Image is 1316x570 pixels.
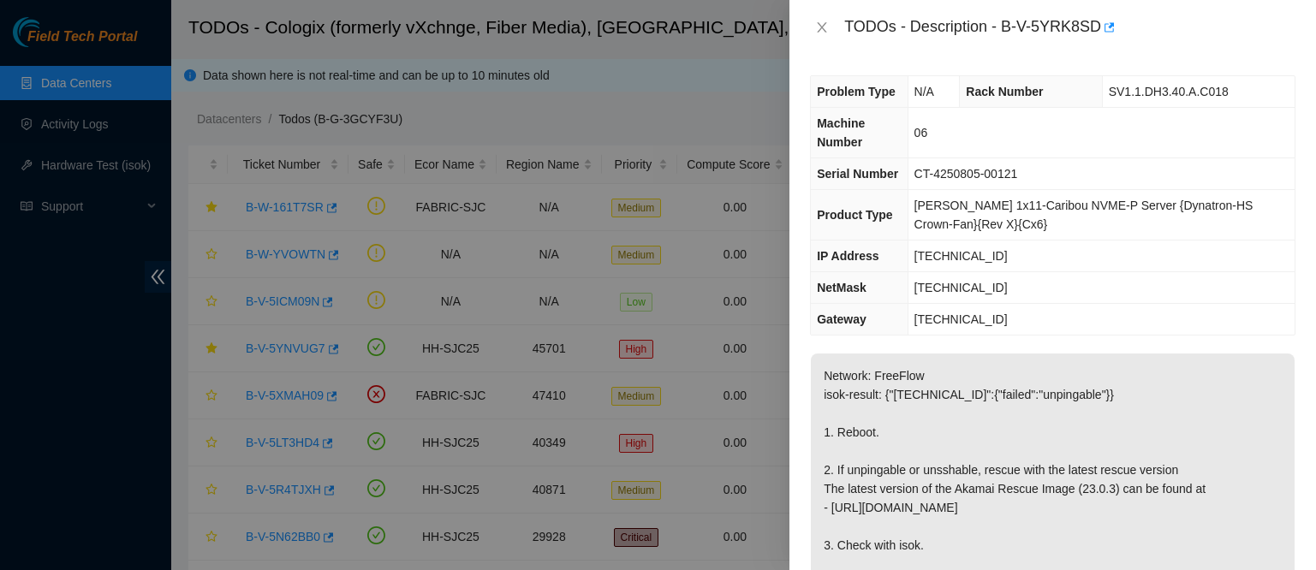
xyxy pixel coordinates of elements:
span: CT-4250805-00121 [914,167,1018,181]
span: Product Type [817,208,892,222]
span: Gateway [817,312,866,326]
span: close [815,21,829,34]
span: [TECHNICAL_ID] [914,281,1008,294]
span: [TECHNICAL_ID] [914,312,1008,326]
span: NetMask [817,281,866,294]
span: Rack Number [966,85,1043,98]
span: IP Address [817,249,878,263]
span: N/A [914,85,934,98]
div: TODOs - Description - B-V-5YRK8SD [844,14,1295,41]
span: [PERSON_NAME] 1x11-Caribou NVME-P Server {Dynatron-HS Crown-Fan}{Rev X}{Cx6} [914,199,1253,231]
button: Close [810,20,834,36]
span: Problem Type [817,85,896,98]
span: Machine Number [817,116,865,149]
span: 06 [914,126,928,140]
span: SV1.1.DH3.40.A.C018 [1109,85,1229,98]
span: Serial Number [817,167,898,181]
span: [TECHNICAL_ID] [914,249,1008,263]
